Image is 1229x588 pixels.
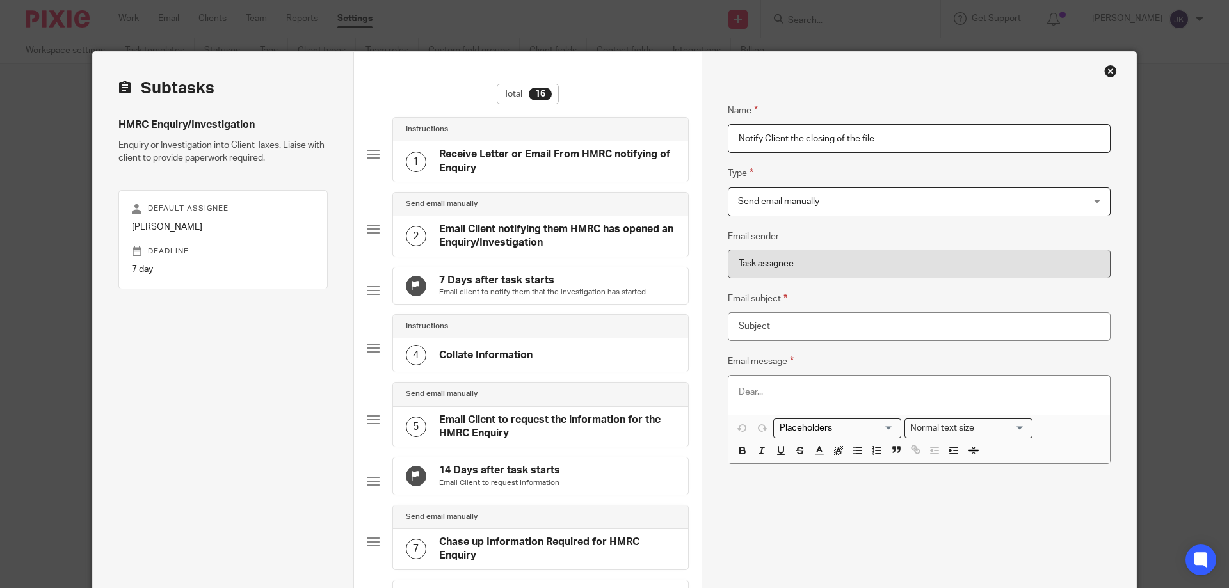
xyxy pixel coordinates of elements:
div: Text styles [904,418,1032,438]
img: website_grey.svg [20,33,31,44]
div: 1 [406,152,426,172]
h4: Instructions [406,321,448,331]
h4: Send email manually [406,199,478,209]
div: Close this dialog window [1104,65,1117,77]
label: Email subject [728,291,787,306]
input: Search for option [775,422,894,435]
p: Enquiry or Investigation into Client Taxes. Liaise with client to provide paperwork required. [118,139,328,165]
h4: Collate Information [439,349,533,362]
div: Placeholders [773,418,901,438]
label: Name [728,103,758,118]
label: Type [728,166,753,180]
div: 5 [406,417,426,437]
input: Search for option [979,422,1025,435]
h4: Instructions [406,124,448,134]
div: Domain: [DOMAIN_NAME] [33,33,141,44]
div: Total [497,84,559,104]
p: Email client to notify them that the investigation has started [439,287,646,298]
h4: Email Client notifying them HMRC has opened an Enquiry/Investigation [439,223,675,250]
input: Subject [728,312,1111,341]
img: tab_keywords_by_traffic_grey.svg [127,74,138,84]
h4: Send email manually [406,389,478,399]
img: logo_orange.svg [20,20,31,31]
div: 2 [406,226,426,246]
label: Email message [728,354,794,369]
h4: 14 Days after task starts [439,464,560,477]
h4: HMRC Enquiry/Investigation [118,118,328,132]
span: Send email manually [738,197,819,206]
p: Deadline [132,246,314,257]
h4: Receive Letter or Email From HMRC notifying of Enquiry [439,148,675,175]
p: [PERSON_NAME] [132,221,314,234]
h4: Email Client to request the information for the HMRC Enquiry [439,413,675,441]
div: 4 [406,345,426,365]
div: v 4.0.25 [36,20,63,31]
div: Domain Overview [49,75,115,84]
p: 7 day [132,263,314,276]
h4: 7 Days after task starts [439,274,646,287]
div: Search for option [773,418,901,438]
div: Search for option [904,418,1032,438]
div: 7 [406,539,426,559]
span: Normal text size [908,422,977,435]
p: Email Client to request Information [439,478,560,488]
img: tab_domain_overview_orange.svg [35,74,45,84]
h4: Chase up Information Required for HMRC Enquiry [439,536,675,563]
div: Keywords by Traffic [141,75,216,84]
div: 16 [529,88,552,100]
p: Default assignee [132,203,314,214]
h2: Subtasks [118,77,214,99]
h4: Send email manually [406,512,478,522]
label: Email sender [728,230,779,243]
